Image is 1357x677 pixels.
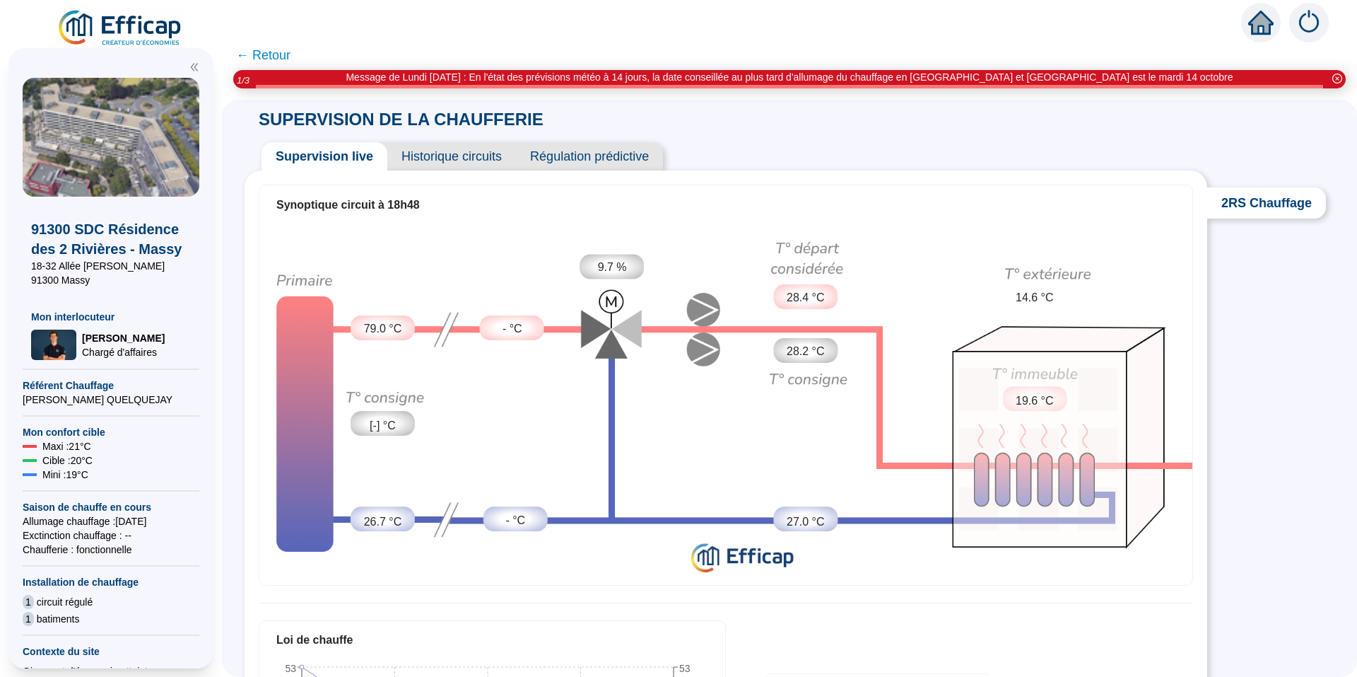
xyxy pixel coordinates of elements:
[387,142,516,170] span: Historique circuits
[276,197,1175,214] div: Synoptique circuit à 18h48
[262,142,387,170] span: Supervision live
[1332,74,1342,83] span: close-circle
[236,45,290,65] span: ← Retour
[259,224,1192,580] div: Synoptique
[42,453,93,468] span: Cible : 20 °C
[1207,187,1326,219] span: 2RS Chauffage
[1016,289,1054,306] span: 14.6 °C
[23,393,199,407] span: [PERSON_NAME] QUELQUEJAY
[1248,10,1274,35] span: home
[598,259,627,276] span: 9.7 %
[259,224,1192,580] img: circuit-supervision.724c8d6b72cc0638e748.png
[237,75,249,86] i: 1 / 3
[364,514,402,531] span: 26.7 °C
[31,330,76,360] img: Chargé d'affaires
[679,663,691,674] tspan: 53
[42,439,91,453] span: Maxi : 21 °C
[23,425,199,439] span: Mon confort cible
[23,612,34,626] span: 1
[82,345,165,359] span: Chargé d'affaires
[31,259,191,287] span: 18-32 Allée [PERSON_NAME] 91300 Massy
[245,110,558,129] span: SUPERVISION DE LA CHAUFFERIE
[23,514,199,528] span: Allumage chauffage : [DATE]
[37,595,93,609] span: circuit régulé
[370,417,396,434] span: [-] °C
[787,289,825,306] span: 28.4 °C
[516,142,663,170] span: Régulation prédictive
[23,378,199,393] span: Référent Chauffage
[787,343,825,360] span: 28.2 °C
[503,320,522,337] span: - °C
[505,512,525,529] span: - °C
[82,331,165,345] span: [PERSON_NAME]
[189,62,199,72] span: double-left
[285,663,296,674] tspan: 53
[37,612,80,626] span: batiments
[276,632,708,649] div: Loi de chauffe
[364,320,402,337] span: 79.0 °C
[23,595,34,609] span: 1
[23,644,199,659] span: Contexte du site
[346,70,1233,85] div: Message de Lundi [DATE] : En l'état des prévisions météo à 14 jours, la date conseillée au plus t...
[23,528,199,543] span: Exctinction chauffage : --
[787,514,825,531] span: 27.0 °C
[31,310,191,324] span: Mon interlocuteur
[42,468,88,482] span: Mini : 19 °C
[23,543,199,557] span: Chaufferie : fonctionnelle
[1289,3,1329,42] img: alerts
[23,500,199,514] span: Saison de chauffe en cours
[23,575,199,589] span: Installation de chauffage
[31,219,191,259] span: 91300 SDC Résidence des 2 Rivières - Massy
[57,8,184,48] img: efficap energie logo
